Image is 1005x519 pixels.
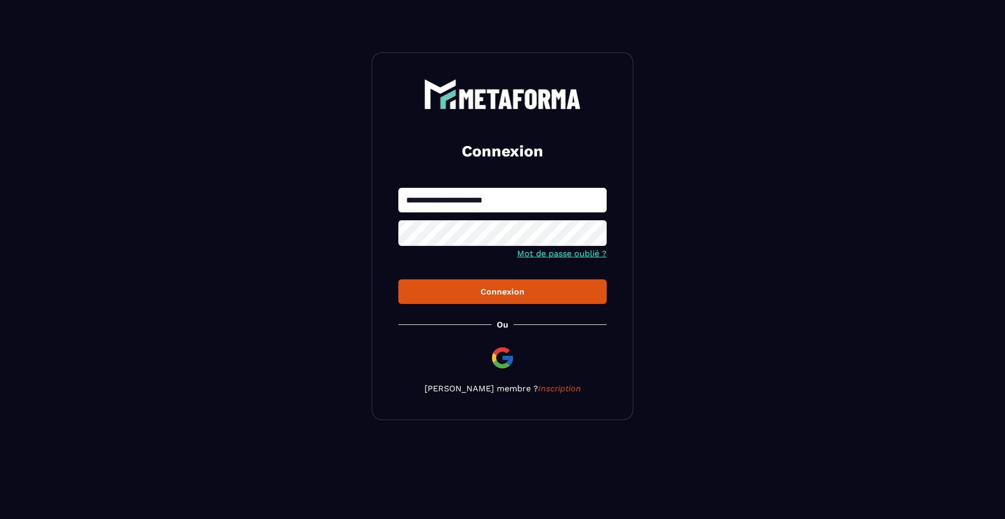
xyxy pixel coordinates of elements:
button: Connexion [398,279,607,304]
a: Inscription [538,383,581,393]
div: Connexion [407,287,598,297]
a: logo [398,79,607,109]
a: Mot de passe oublié ? [517,249,607,258]
img: logo [424,79,581,109]
img: google [490,345,515,370]
p: [PERSON_NAME] membre ? [398,383,607,393]
h2: Connexion [411,141,594,162]
p: Ou [497,320,508,330]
